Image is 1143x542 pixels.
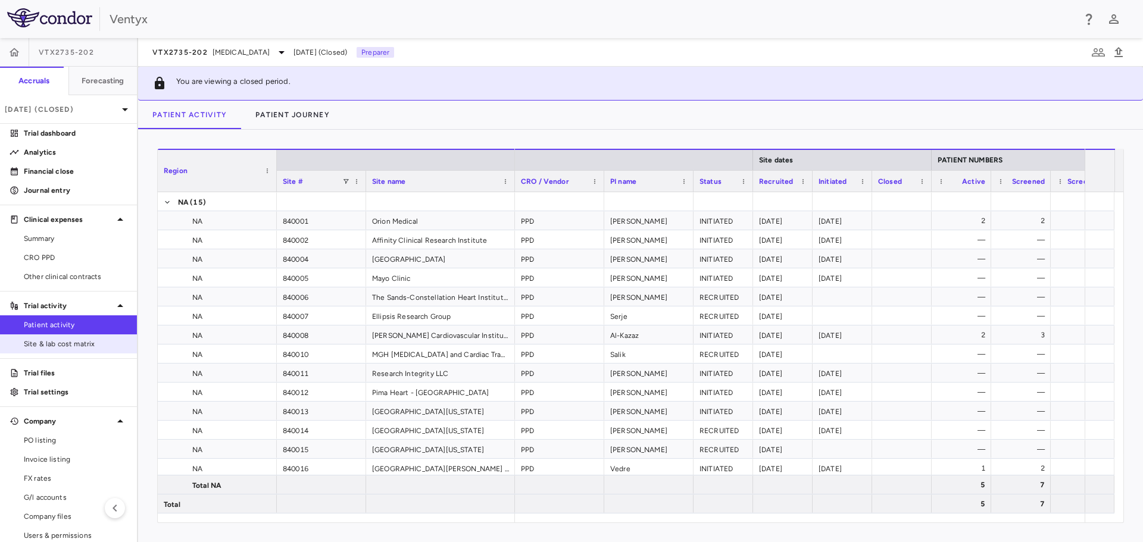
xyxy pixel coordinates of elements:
[942,475,985,494] div: 5
[366,325,515,344] div: [PERSON_NAME] Cardiovascular Institute of Northwestern
[813,325,872,344] div: [DATE]
[366,344,515,363] div: MGH [MEDICAL_DATA] and Cardiac Transplant Center - [PERSON_NAME][GEOGRAPHIC_DATA][PERSON_NAME]
[1067,177,1104,186] span: Screen-failed
[1002,494,1045,513] div: 7
[277,344,366,363] div: 840010
[942,344,985,364] div: —
[24,416,113,427] p: Company
[241,101,344,129] button: Patient Journey
[1061,230,1104,249] div: —
[753,421,813,439] div: [DATE]
[277,211,366,230] div: 840001
[24,368,127,378] p: Trial files
[39,48,94,57] span: VTX2735-202
[18,76,49,86] h6: Accruals
[942,306,985,325] div: —
[372,177,405,186] span: Site name
[515,287,604,306] div: PPD
[1061,421,1104,440] div: —
[24,128,127,139] p: Trial dashboard
[604,402,694,420] div: [PERSON_NAME]
[366,211,515,230] div: Orion Medical
[515,459,604,477] div: PPD
[604,364,694,382] div: [PERSON_NAME]
[366,459,515,477] div: [GEOGRAPHIC_DATA][PERSON_NAME] for Clinical Research
[604,344,694,363] div: Salik
[277,402,366,420] div: 840013
[24,300,113,311] p: Trial activity
[694,402,753,420] div: INITIATED
[604,211,694,230] div: [PERSON_NAME]
[192,345,202,364] span: NA
[24,530,127,541] span: Users & permissions
[515,421,604,439] div: PPD
[366,383,515,401] div: Pima Heart - [GEOGRAPHIC_DATA]
[694,211,753,230] div: INITIATED
[366,287,515,306] div: The Sands-Constellation Heart Institute - MOB
[813,211,872,230] div: [DATE]
[24,319,127,330] span: Patient activity
[753,211,813,230] div: [DATE]
[753,440,813,458] div: [DATE]
[813,421,872,439] div: [DATE]
[942,440,985,459] div: —
[604,325,694,344] div: Al-Kazaz
[24,233,127,244] span: Summary
[1002,364,1045,383] div: —
[942,402,985,421] div: —
[1061,364,1104,383] div: —
[366,421,515,439] div: [GEOGRAPHIC_DATA][US_STATE]
[277,230,366,249] div: 840002
[192,307,202,326] span: NA
[192,383,202,402] span: NA
[293,47,347,58] span: [DATE] (Closed)
[753,402,813,420] div: [DATE]
[192,459,202,478] span: NA
[753,383,813,401] div: [DATE]
[152,48,208,57] span: VTX2735-202
[192,212,202,231] span: NA
[1061,475,1104,494] div: —
[192,269,202,288] span: NA
[277,306,366,325] div: 840007
[366,306,515,325] div: Ellipsis Research Group
[366,249,515,268] div: [GEOGRAPHIC_DATA]
[1002,459,1045,478] div: 2
[1002,325,1045,344] div: 3
[610,177,636,186] span: PI name
[192,364,202,383] span: NA
[213,47,270,58] span: [MEDICAL_DATA]
[942,459,985,478] div: 1
[192,326,202,345] span: NA
[1002,421,1045,440] div: —
[604,230,694,249] div: [PERSON_NAME]
[366,268,515,287] div: Mayo Clinic
[694,440,753,458] div: RECRUITED
[277,459,366,477] div: 840016
[138,101,241,129] button: Patient Activity
[1061,494,1104,513] div: —
[277,287,366,306] div: 840006
[366,364,515,382] div: Research Integrity LLC
[1061,268,1104,287] div: —
[366,440,515,458] div: [GEOGRAPHIC_DATA][US_STATE]
[694,344,753,363] div: RECRUITED
[753,344,813,363] div: [DATE]
[1002,383,1045,402] div: —
[942,268,985,287] div: —
[942,249,985,268] div: —
[753,249,813,268] div: [DATE]
[24,387,127,397] p: Trial settings
[24,473,127,484] span: FX rates
[1061,325,1104,344] div: —
[1061,211,1104,230] div: —
[1002,249,1045,268] div: —
[694,421,753,439] div: RECRUITED
[277,364,366,382] div: 840011
[190,193,206,212] span: (15)
[24,454,127,465] span: Invoice listing
[942,287,985,306] div: —
[942,230,985,249] div: —
[283,177,303,186] span: Site #
[164,167,188,175] span: Region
